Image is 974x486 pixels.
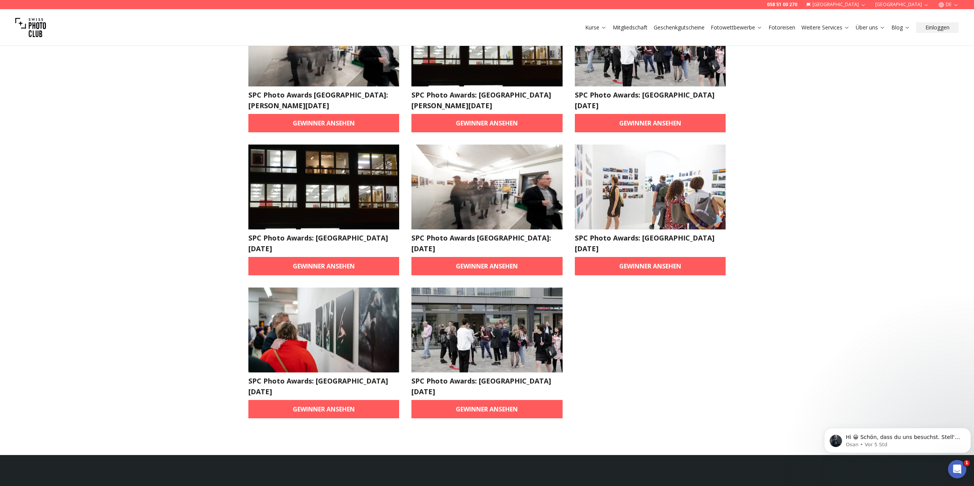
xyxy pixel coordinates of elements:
a: Gewinner ansehen [248,400,400,418]
a: Mitgliedschaft [613,24,648,31]
a: Gewinner ansehen [411,400,563,418]
img: SPC Photo Awards: BERLIN MAI 2024 [411,288,563,372]
a: Geschenkgutscheine [654,24,705,31]
img: SPC Photo Awards: MÜNCHEN Juli 2024 [575,145,726,229]
h2: SPC Photo Awards: [GEOGRAPHIC_DATA] [DATE] [248,375,400,397]
img: Swiss photo club [15,12,46,43]
a: Gewinner ansehen [248,114,400,132]
img: SPC Photo Awards Zürich: August 2024 [411,145,563,229]
a: Fotowettbewerbe [711,24,762,31]
h2: SPC Photo Awards: [GEOGRAPHIC_DATA] [DATE] [575,232,726,254]
a: Fotoreisen [768,24,795,31]
button: Über uns [853,22,888,33]
button: Weitere Services [798,22,853,33]
h2: SPC Photo Awards: [GEOGRAPHIC_DATA] [DATE] [248,232,400,254]
img: SPC Photo Awards: KÖLN September 2024 [248,145,400,229]
a: Gewinner ansehen [575,114,726,132]
h2: SPC Photo Awards [GEOGRAPHIC_DATA]: [DATE] [411,232,563,254]
button: Fotowettbewerbe [708,22,765,33]
h2: SPC Photo Awards: [GEOGRAPHIC_DATA] [DATE] [411,375,563,397]
span: 1 [964,460,970,466]
button: Fotoreisen [765,22,798,33]
a: Gewinner ansehen [411,114,563,132]
a: Gewinner ansehen [248,257,400,275]
h2: SPC Photo Awards: [GEOGRAPHIC_DATA] [DATE] [575,89,726,111]
button: Einloggen [916,22,959,33]
iframe: Intercom notifications Nachricht [821,412,974,465]
a: 058 51 00 270 [767,2,797,8]
a: Gewinner ansehen [411,257,563,275]
a: Gewinner ansehen [575,257,726,275]
button: Kurse [582,22,610,33]
button: Blog [888,22,913,33]
h2: SPC Photo Awards [GEOGRAPHIC_DATA]: [PERSON_NAME][DATE] [248,89,400,111]
a: Weitere Services [801,24,850,31]
a: Kurse [585,24,607,31]
button: Mitgliedschaft [610,22,651,33]
iframe: Intercom live chat [948,460,966,478]
button: Geschenkgutscheine [651,22,708,33]
h2: SPC Photo Awards: [GEOGRAPHIC_DATA] [PERSON_NAME][DATE] [411,89,563,111]
a: Über uns [856,24,885,31]
a: Blog [891,24,910,31]
img: SPC Photo Awards: WIEN Juni 2024 [248,288,400,372]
